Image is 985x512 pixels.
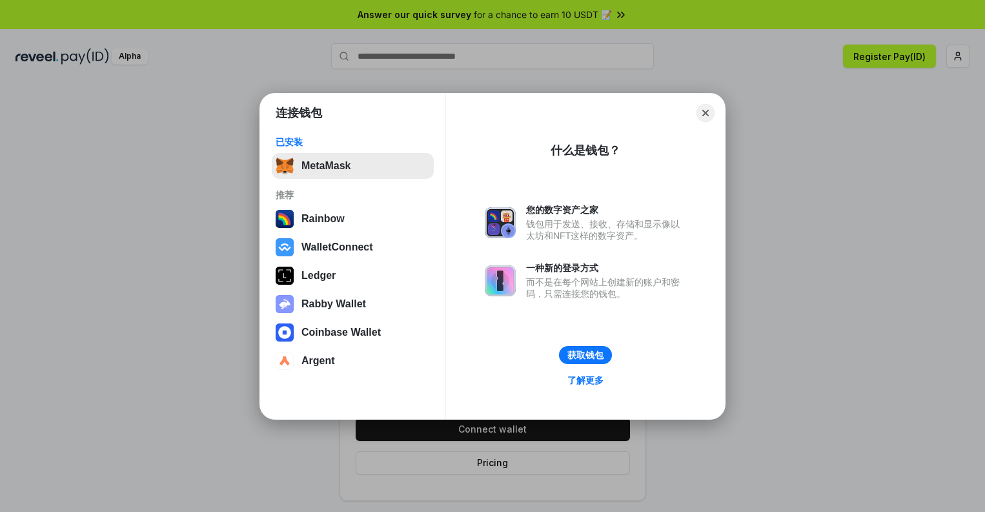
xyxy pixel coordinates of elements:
div: 获取钱包 [567,349,604,361]
div: 什么是钱包？ [551,143,620,158]
div: Ledger [301,270,336,282]
div: 钱包用于发送、接收、存储和显示像以太坊和NFT这样的数字资产。 [526,218,686,241]
button: Rabby Wallet [272,291,434,317]
div: 推荐 [276,189,430,201]
div: Rabby Wallet [301,298,366,310]
img: svg+xml,%3Csvg%20width%3D%2228%22%20height%3D%2228%22%20viewBox%3D%220%200%2028%2028%22%20fill%3D... [276,352,294,370]
div: 您的数字资产之家 [526,204,686,216]
button: WalletConnect [272,234,434,260]
img: svg+xml,%3Csvg%20width%3D%22120%22%20height%3D%22120%22%20viewBox%3D%220%200%20120%20120%22%20fil... [276,210,294,228]
img: svg+xml,%3Csvg%20xmlns%3D%22http%3A%2F%2Fwww.w3.org%2F2000%2Fsvg%22%20fill%3D%22none%22%20viewBox... [485,265,516,296]
img: svg+xml,%3Csvg%20width%3D%2228%22%20height%3D%2228%22%20viewBox%3D%220%200%2028%2028%22%20fill%3D... [276,238,294,256]
a: 了解更多 [560,372,611,389]
img: svg+xml,%3Csvg%20xmlns%3D%22http%3A%2F%2Fwww.w3.org%2F2000%2Fsvg%22%20width%3D%2228%22%20height%3... [276,267,294,285]
div: 而不是在每个网站上创建新的账户和密码，只需连接您的钱包。 [526,276,686,300]
button: Ledger [272,263,434,289]
button: Rainbow [272,206,434,232]
img: svg+xml,%3Csvg%20fill%3D%22none%22%20height%3D%2233%22%20viewBox%3D%220%200%2035%2033%22%20width%... [276,157,294,175]
button: Argent [272,348,434,374]
div: Coinbase Wallet [301,327,381,338]
img: svg+xml,%3Csvg%20xmlns%3D%22http%3A%2F%2Fwww.w3.org%2F2000%2Fsvg%22%20fill%3D%22none%22%20viewBox... [276,295,294,313]
button: Coinbase Wallet [272,320,434,345]
img: svg+xml,%3Csvg%20width%3D%2228%22%20height%3D%2228%22%20viewBox%3D%220%200%2028%2028%22%20fill%3D... [276,323,294,342]
img: svg+xml,%3Csvg%20xmlns%3D%22http%3A%2F%2Fwww.w3.org%2F2000%2Fsvg%22%20fill%3D%22none%22%20viewBox... [485,207,516,238]
h1: 连接钱包 [276,105,322,121]
div: Argent [301,355,335,367]
div: MetaMask [301,160,350,172]
button: 获取钱包 [559,346,612,364]
div: WalletConnect [301,241,373,253]
div: 了解更多 [567,374,604,386]
div: 已安装 [276,136,430,148]
button: Close [696,104,715,122]
div: 一种新的登录方式 [526,262,686,274]
button: MetaMask [272,153,434,179]
div: Rainbow [301,213,345,225]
